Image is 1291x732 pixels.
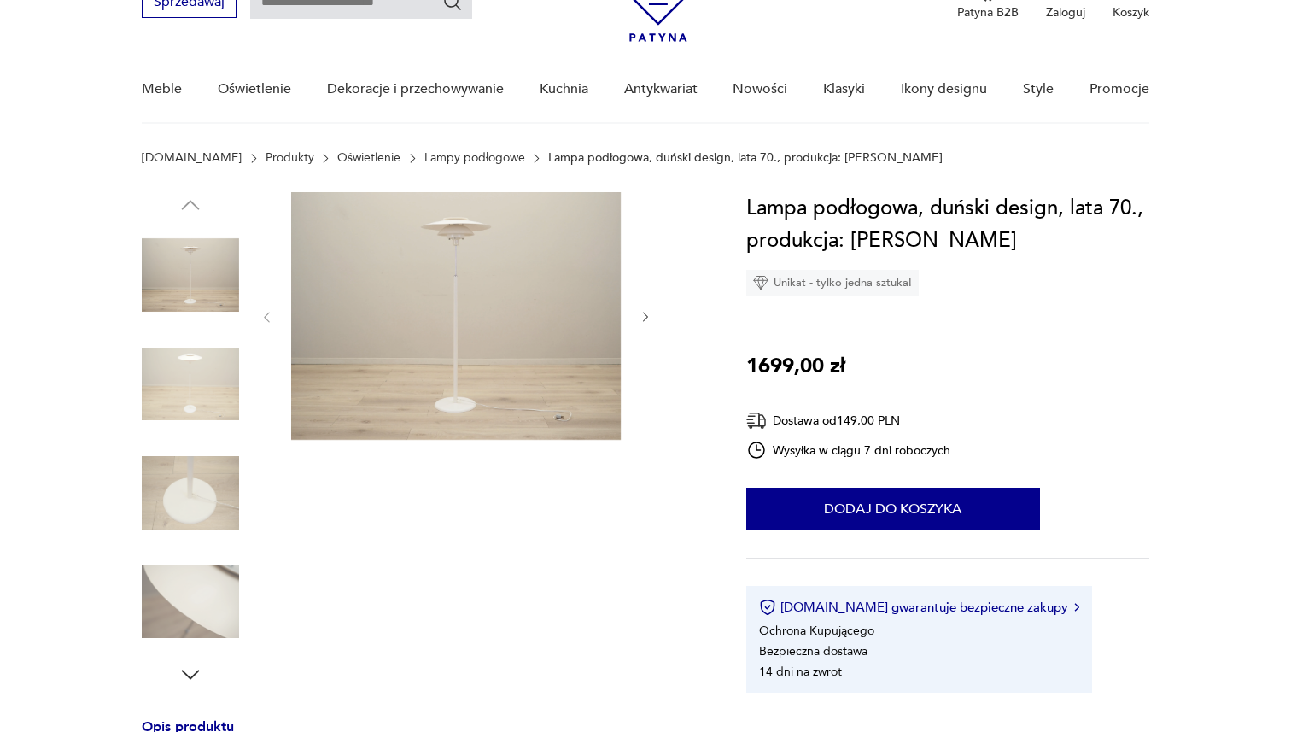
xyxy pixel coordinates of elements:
[142,56,182,122] a: Meble
[733,56,787,122] a: Nowości
[266,151,314,165] a: Produkty
[746,488,1040,530] button: Dodaj do koszyka
[424,151,525,165] a: Lampy podłogowe
[218,56,291,122] a: Oświetlenie
[1113,4,1149,20] p: Koszyk
[624,56,698,122] a: Antykwariat
[759,664,842,680] li: 14 dni na zwrot
[1046,4,1085,20] p: Zaloguj
[142,151,242,165] a: [DOMAIN_NAME]
[1089,56,1149,122] a: Promocje
[327,56,504,122] a: Dekoracje i przechowywanie
[759,623,874,639] li: Ochrona Kupującego
[540,56,588,122] a: Kuchnia
[759,599,1079,616] button: [DOMAIN_NAME] gwarantuje bezpieczne zakupy
[746,192,1149,257] h1: Lampa podłogowa, duński design, lata 70., produkcja: [PERSON_NAME]
[1074,603,1079,612] img: Ikona strzałki w prawo
[548,151,943,165] p: Lampa podłogowa, duński design, lata 70., produkcja: [PERSON_NAME]
[142,553,239,651] img: Zdjęcie produktu Lampa podłogowa, duński design, lata 70., produkcja: Dania
[1023,56,1054,122] a: Style
[746,270,919,296] div: Unikat - tylko jedna sztuka!
[823,56,865,122] a: Klasyki
[746,440,951,460] div: Wysyłka w ciągu 7 dni roboczych
[901,56,987,122] a: Ikony designu
[753,275,768,290] img: Ikona diamentu
[291,192,621,440] img: Zdjęcie produktu Lampa podłogowa, duński design, lata 70., produkcja: Dania
[337,151,400,165] a: Oświetlenie
[142,226,239,324] img: Zdjęcie produktu Lampa podłogowa, duński design, lata 70., produkcja: Dania
[759,599,776,616] img: Ikona certyfikatu
[746,410,951,431] div: Dostawa od 149,00 PLN
[142,336,239,433] img: Zdjęcie produktu Lampa podłogowa, duński design, lata 70., produkcja: Dania
[746,350,845,383] p: 1699,00 zł
[759,643,867,659] li: Bezpieczna dostawa
[746,410,767,431] img: Ikona dostawy
[957,4,1019,20] p: Patyna B2B
[142,444,239,542] img: Zdjęcie produktu Lampa podłogowa, duński design, lata 70., produkcja: Dania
